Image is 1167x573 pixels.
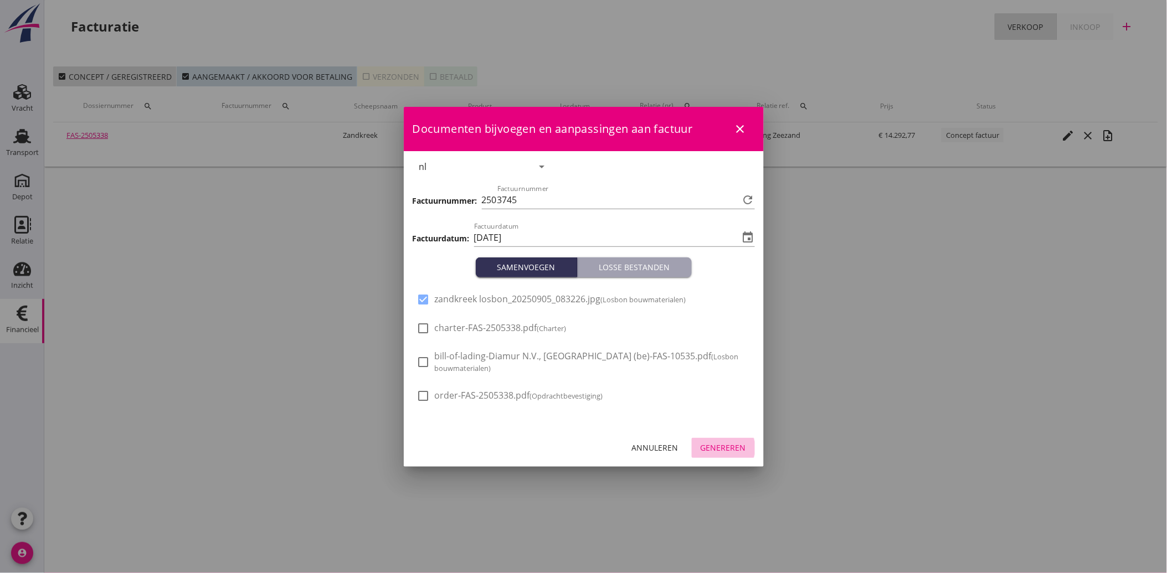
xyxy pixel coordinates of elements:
h3: Factuurdatum: [413,233,470,244]
span: 250 [482,193,497,207]
div: nl [419,162,427,172]
h3: Factuurnummer: [413,195,477,207]
span: bill-of-lading-Diamur N.V., [GEOGRAPHIC_DATA] (be)-FAS-10535.pdf [435,350,750,374]
button: Genereren [692,438,755,458]
i: refresh [742,193,755,207]
small: (Charter) [537,323,567,333]
div: Annuleren [632,442,678,453]
button: Losse bestanden [578,257,692,277]
i: arrow_drop_down [535,160,548,173]
div: Genereren [701,442,746,453]
span: zandkreek losbon_20250905_083226.jpg [435,293,686,305]
button: Samenvoegen [476,257,578,277]
div: Samenvoegen [480,261,573,273]
small: (Losbon bouwmaterialen) [601,295,686,304]
div: Documenten bijvoegen en aanpassingen aan factuur [404,107,764,151]
small: (Opdrachtbevestiging) [530,391,603,401]
span: charter-FAS-2505338.pdf [435,322,567,334]
input: Factuurdatum [474,229,739,246]
small: (Losbon bouwmaterialen) [435,352,739,373]
i: event [742,231,755,244]
button: Annuleren [623,438,687,458]
span: order-FAS-2505338.pdf [435,390,603,401]
i: close [734,122,747,136]
div: Losse bestanden [582,261,687,273]
input: Factuurnummer [497,191,739,209]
